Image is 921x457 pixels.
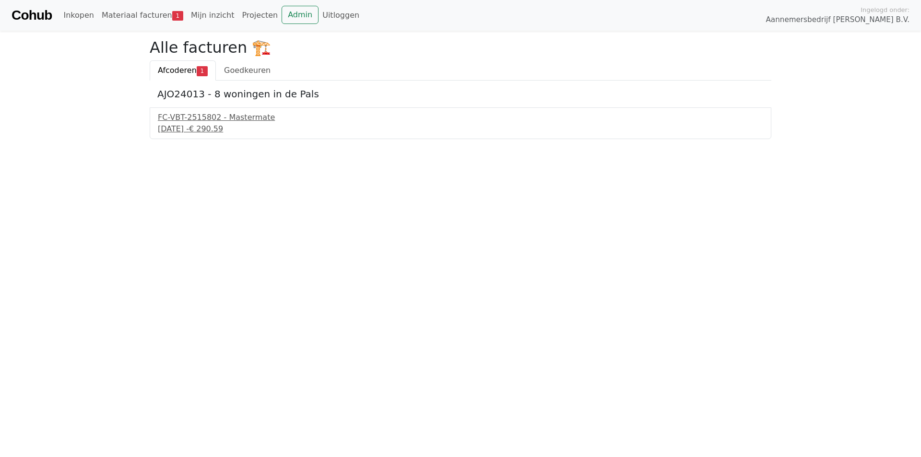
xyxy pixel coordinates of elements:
a: Admin [282,6,319,24]
h5: AJO24013 - 8 woningen in de Pals [157,88,764,100]
span: Goedkeuren [224,66,271,75]
h2: Alle facturen 🏗️ [150,38,771,57]
span: 1 [197,66,208,76]
div: FC-VBT-2515802 - Mastermate [158,112,763,123]
a: Goedkeuren [216,60,279,81]
span: 1 [172,11,183,21]
a: Materiaal facturen1 [98,6,187,25]
span: Afcoderen [158,66,197,75]
span: Ingelogd onder: [861,5,909,14]
a: Cohub [12,4,52,27]
div: [DATE] - [158,123,763,135]
a: Projecten [238,6,282,25]
span: € 290.59 [189,124,223,133]
a: Inkopen [59,6,97,25]
span: Aannemersbedrijf [PERSON_NAME] B.V. [766,14,909,25]
a: Mijn inzicht [187,6,238,25]
a: Uitloggen [319,6,363,25]
a: Afcoderen1 [150,60,216,81]
a: FC-VBT-2515802 - Mastermate[DATE] -€ 290.59 [158,112,763,135]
